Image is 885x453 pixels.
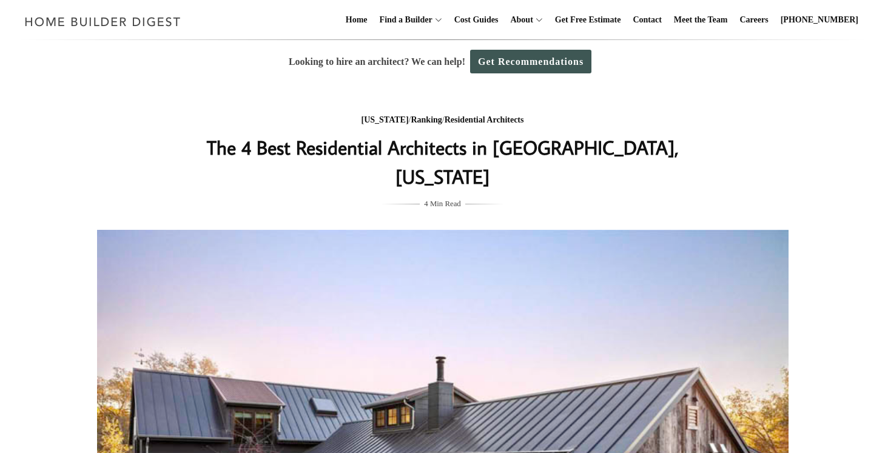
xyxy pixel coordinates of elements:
a: Residential Architects [445,115,524,124]
a: Meet the Team [669,1,733,39]
a: Careers [735,1,773,39]
a: About [505,1,533,39]
div: / / [201,113,685,128]
a: Get Recommendations [470,50,591,73]
a: Contact [628,1,666,39]
img: Home Builder Digest [19,10,186,33]
h1: The 4 Best Residential Architects in [GEOGRAPHIC_DATA], [US_STATE] [201,133,685,191]
a: Home [341,1,372,39]
a: Cost Guides [449,1,503,39]
a: Find a Builder [375,1,432,39]
a: [PHONE_NUMBER] [776,1,863,39]
a: Get Free Estimate [550,1,626,39]
span: 4 Min Read [424,197,460,210]
a: Ranking [411,115,442,124]
a: [US_STATE] [362,115,409,124]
